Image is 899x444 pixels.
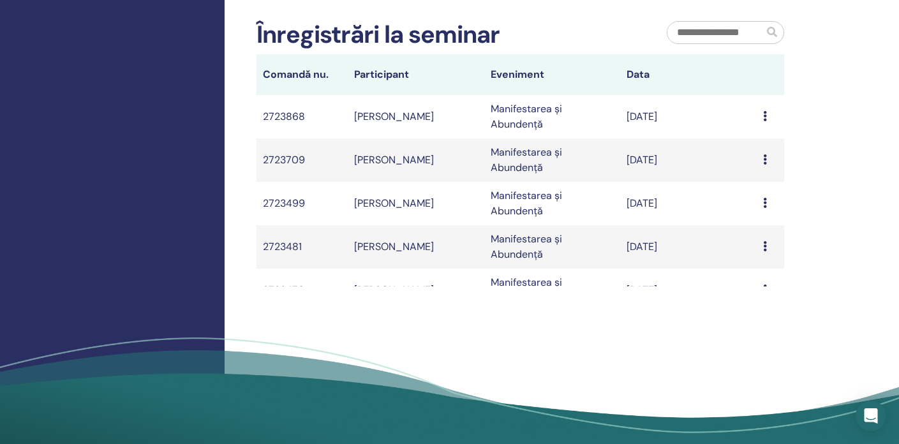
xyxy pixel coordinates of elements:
td: [PERSON_NAME] [348,95,484,138]
th: Eveniment [484,54,621,95]
td: [DATE] [620,95,757,138]
th: Participant [348,54,484,95]
th: Comandă nu. [256,54,348,95]
div: Open Intercom Messenger [856,401,886,431]
td: [PERSON_NAME] [348,182,484,225]
td: Manifestarea și Abundență [484,95,621,138]
td: 2723868 [256,95,348,138]
td: 2723481 [256,225,348,269]
td: [DATE] [620,138,757,182]
td: 2723709 [256,138,348,182]
td: [PERSON_NAME] [348,225,484,269]
td: [DATE] [620,269,757,312]
td: 2723476 [256,269,348,312]
td: [PERSON_NAME] [348,269,484,312]
td: Manifestarea și Abundență [484,225,621,269]
td: [PERSON_NAME] [348,138,484,182]
td: Manifestarea și Abundență [484,269,621,312]
td: Manifestarea și Abundență [484,182,621,225]
td: [DATE] [620,225,757,269]
h2: Înregistrări la seminar [256,20,500,50]
td: [DATE] [620,182,757,225]
td: 2723499 [256,182,348,225]
td: Manifestarea și Abundență [484,138,621,182]
th: Data [620,54,757,95]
